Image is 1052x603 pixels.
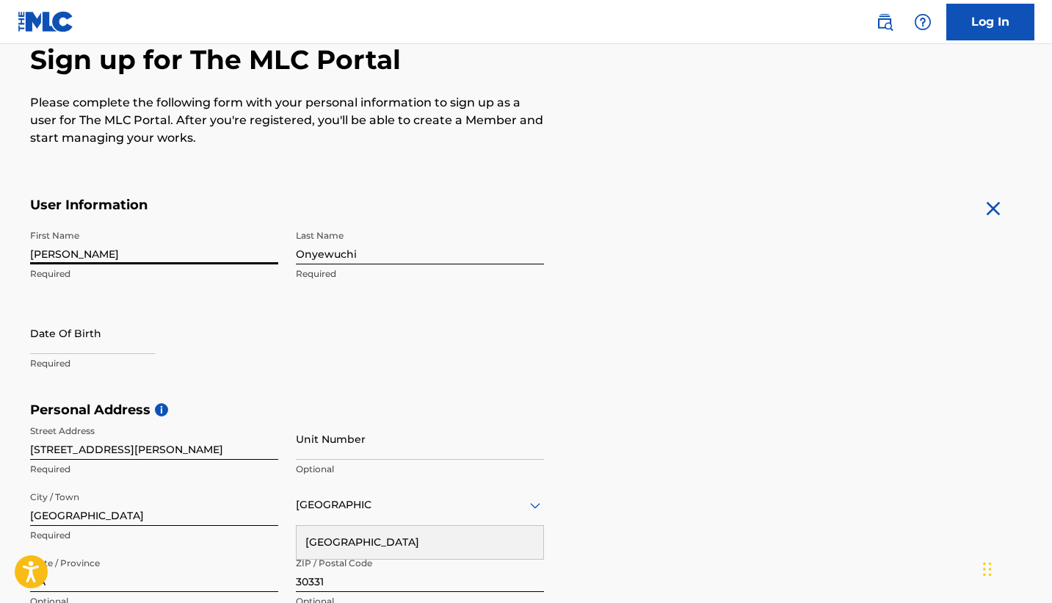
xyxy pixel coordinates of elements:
h5: Personal Address [30,402,1023,419]
img: search [876,13,893,31]
img: MLC Logo [18,11,74,32]
img: close [982,197,1005,220]
p: Required [296,267,544,281]
img: help [914,13,932,31]
div: [GEOGRAPHIC_DATA] [297,526,543,559]
p: Please complete the following form with your personal information to sign up as a user for The ML... [30,94,544,147]
p: Required [30,357,278,370]
p: Required [30,267,278,281]
span: i [155,403,168,416]
p: Required [30,529,278,542]
h5: User Information [30,197,544,214]
div: Drag [983,547,992,591]
h2: Sign up for The MLC Portal [30,43,1023,76]
p: Optional [296,463,544,476]
a: Public Search [870,7,899,37]
iframe: Chat Widget [979,532,1052,603]
div: Help [908,7,937,37]
a: Log In [946,4,1034,40]
p: Required [30,463,278,476]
